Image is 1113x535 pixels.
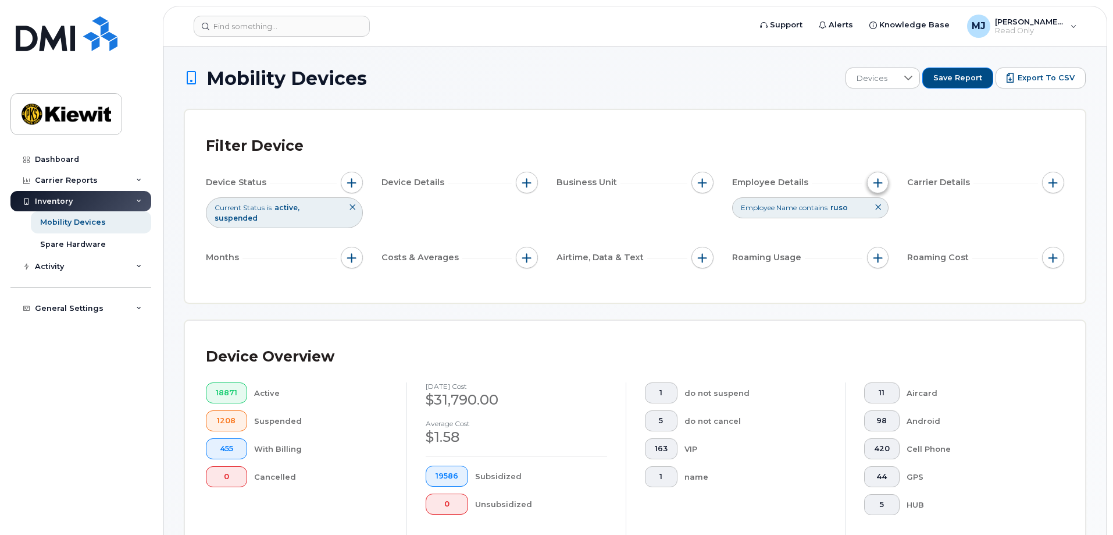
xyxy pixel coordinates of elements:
span: Months [206,251,242,264]
span: 98 [874,416,890,426]
button: 5 [864,494,900,515]
div: Active [254,382,388,403]
span: 11 [874,388,890,398]
div: With Billing [254,438,388,459]
div: $31,790.00 [426,390,607,410]
span: Export to CSV [1018,73,1075,83]
div: Cancelled [254,466,388,487]
span: Mobility Devices [206,68,367,88]
span: 0 [436,499,458,509]
span: 5 [874,500,890,509]
span: Device Details [381,176,448,189]
div: GPS [907,466,1046,487]
span: is [267,203,272,212]
div: Subsidized [475,466,608,487]
div: Suspended [254,410,388,431]
span: Employee Name [741,203,797,212]
span: Carrier Details [907,176,973,189]
span: 0 [216,472,237,481]
span: Devices [846,68,898,89]
div: Device Overview [206,342,334,372]
span: ruso [830,203,848,212]
button: 0 [426,494,468,515]
div: Unsubsidized [475,494,608,515]
button: 1 [645,466,677,487]
div: do not suspend [684,382,827,403]
span: 5 [655,416,668,426]
div: VIP [684,438,827,459]
button: 163 [645,438,677,459]
div: Aircard [907,382,1046,403]
iframe: Messenger Launcher [1062,484,1104,526]
span: 163 [655,444,668,453]
span: Roaming Usage [732,251,805,264]
button: Export to CSV [996,68,1086,88]
div: HUB [907,494,1046,515]
button: 98 [864,410,900,431]
span: Employee Details [732,176,812,189]
span: Save Report [933,73,982,83]
span: 1208 [216,416,237,426]
span: Current Status [215,203,265,212]
span: 455 [216,444,237,453]
span: suspended [215,214,258,222]
span: Costs & Averages [381,251,462,264]
span: active [274,203,299,212]
span: 18871 [216,388,237,398]
div: name [684,466,827,487]
div: do not cancel [684,410,827,431]
button: Save Report [922,68,993,88]
span: Business Unit [556,176,620,189]
div: Android [907,410,1046,431]
span: 1 [655,472,668,481]
button: 1 [645,382,677,403]
h4: [DATE] cost [426,382,607,390]
span: Device Status [206,176,270,189]
h4: Average cost [426,420,607,427]
button: 455 [206,438,247,459]
button: 44 [864,466,900,487]
button: 19586 [426,466,468,487]
span: 420 [874,444,890,453]
div: Filter Device [206,131,304,161]
button: 0 [206,466,247,487]
button: 1208 [206,410,247,431]
span: Roaming Cost [907,251,972,264]
button: 11 [864,382,900,403]
span: 19586 [436,472,458,481]
span: Airtime, Data & Text [556,251,647,264]
button: 5 [645,410,677,431]
button: 420 [864,438,900,459]
div: $1.58 [426,427,607,447]
span: 1 [655,388,668,398]
div: Cell Phone [907,438,1046,459]
button: 18871 [206,382,247,403]
span: contains [799,203,827,212]
span: 44 [874,472,890,481]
